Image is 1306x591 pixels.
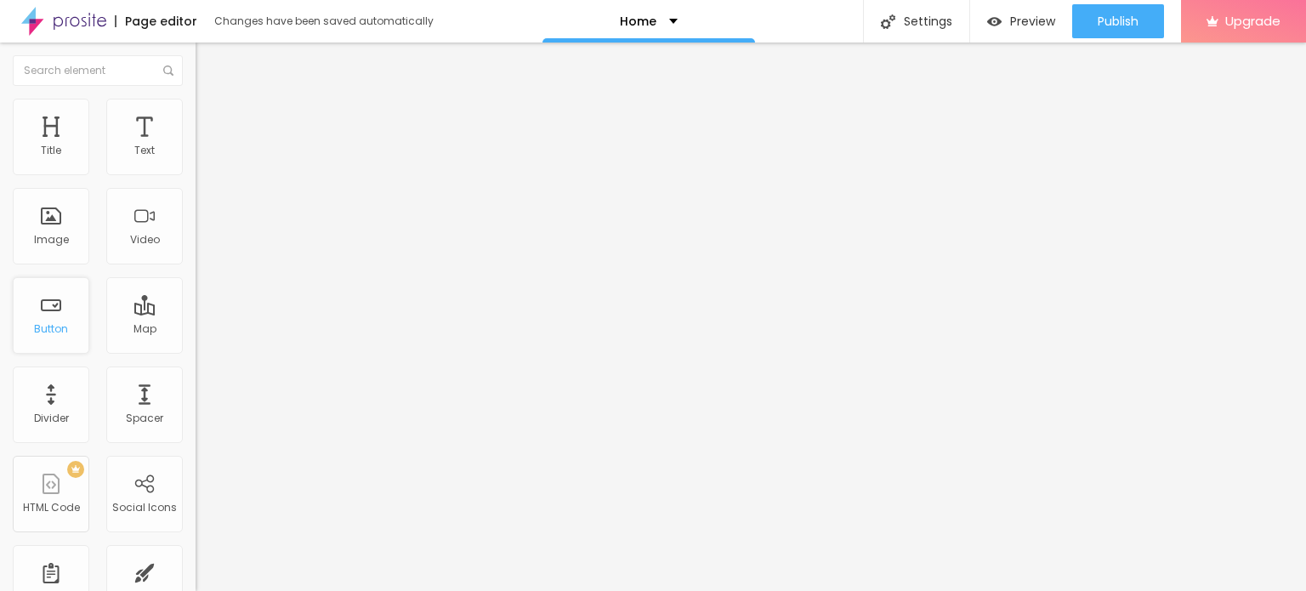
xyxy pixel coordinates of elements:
div: Spacer [126,412,163,424]
button: Publish [1072,4,1164,38]
p: Home [620,15,656,27]
div: Title [41,145,61,156]
span: Publish [1098,14,1138,28]
div: Changes have been saved automatically [214,16,434,26]
div: Map [133,323,156,335]
iframe: Editor [196,43,1306,591]
div: Page editor [115,15,197,27]
div: Text [134,145,155,156]
div: Image [34,234,69,246]
div: HTML Code [23,502,80,514]
div: Video [130,234,160,246]
div: Divider [34,412,69,424]
span: Preview [1010,14,1055,28]
input: Search element [13,55,183,86]
button: Preview [970,4,1072,38]
img: Icone [163,65,173,76]
div: Button [34,323,68,335]
img: Icone [881,14,895,29]
img: view-1.svg [987,14,1002,29]
div: Social Icons [112,502,177,514]
span: Upgrade [1225,14,1280,28]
